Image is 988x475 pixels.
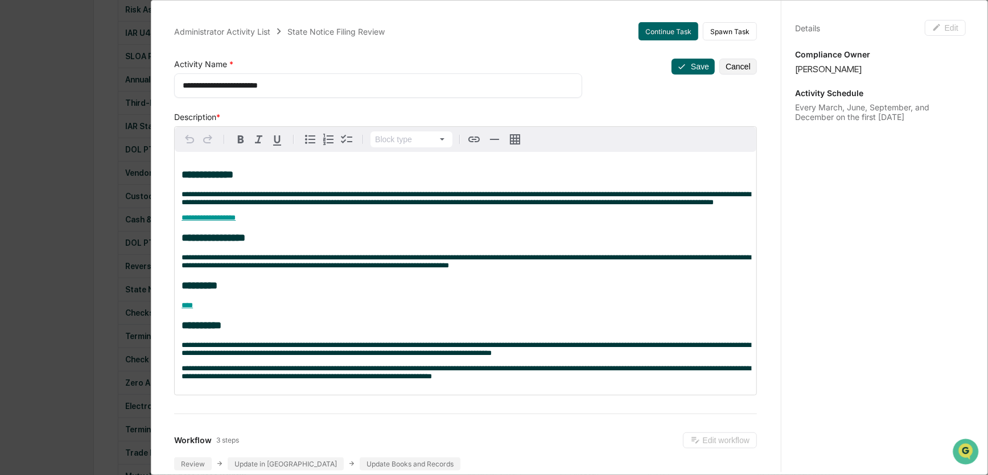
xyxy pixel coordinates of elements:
button: Spawn Task [703,22,757,40]
div: 🗄️ [83,144,92,154]
span: Data Lookup [23,165,72,176]
span: Description [174,112,216,122]
span: Attestations [94,143,141,155]
button: Edit workflow [683,432,757,448]
button: Italic [250,130,268,148]
span: Workflow [174,435,212,445]
span: Preclearance [23,143,73,155]
div: Update Books and Records [360,457,460,470]
button: Start new chat [194,90,207,104]
div: Administrator Activity List [174,27,270,36]
span: 3 steps [216,436,239,444]
div: Every March, June, September, and December on the first [DATE] [795,102,966,122]
div: Details [795,23,820,33]
iframe: Open customer support [952,437,982,468]
div: Review [174,457,212,470]
button: Save [672,59,715,75]
a: 🔎Data Lookup [7,160,76,181]
button: Underline [268,130,286,148]
div: State Notice Filing Review [287,27,385,36]
p: Activity Schedule [795,88,966,98]
button: Edit [925,20,966,36]
a: Powered byPylon [80,192,138,201]
button: Cancel [719,59,757,75]
img: 1746055101610-c473b297-6a78-478c-a979-82029cc54cd1 [11,87,32,108]
a: 🗄️Attestations [78,139,146,159]
p: Compliance Owner [795,49,966,59]
a: 🖐️Preclearance [7,139,78,159]
div: Update in [GEOGRAPHIC_DATA] [228,457,344,470]
div: Start new chat [39,87,187,98]
div: We're available if you need us! [39,98,144,108]
span: Activity Name [174,59,229,69]
div: 🔎 [11,166,20,175]
div: [PERSON_NAME] [795,64,966,75]
button: Block type [370,131,452,147]
span: Pylon [113,193,138,201]
p: How can we help? [11,24,207,42]
button: Bold [232,130,250,148]
button: Continue Task [639,22,698,40]
div: 🖐️ [11,144,20,154]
